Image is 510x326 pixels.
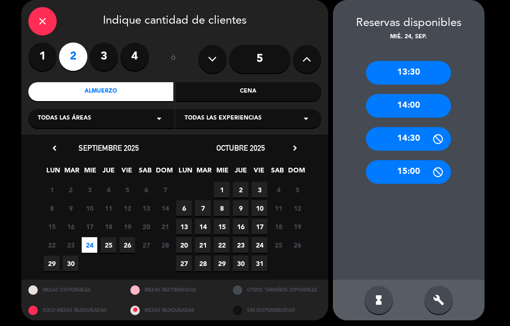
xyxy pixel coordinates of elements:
span: septiembre 2025 [78,143,139,153]
span: 13 [138,200,154,216]
span: LUN [178,165,193,180]
span: MAR [196,165,212,180]
span: 8 [44,200,59,216]
span: 24 [82,237,97,253]
span: 4 [271,182,286,197]
div: OTROS TAMAÑOS DIPONIBLES [226,280,328,300]
span: 1 [44,182,59,197]
span: JUE [233,165,248,180]
span: 30 [233,256,248,271]
i: hourglass_full [373,294,384,306]
span: 8 [214,200,229,216]
div: MESAS BLOQUEADAS [123,300,226,320]
span: DOM [288,165,304,180]
span: 19 [289,219,305,234]
span: SAB [137,165,153,180]
span: 26 [289,237,305,253]
span: 3 [252,182,267,197]
span: 4 [101,182,116,197]
label: 1 [28,43,57,71]
span: 10 [82,200,97,216]
span: MIE [82,165,98,180]
div: Almuerzo [28,82,174,101]
span: 14 [195,219,211,234]
span: 29 [214,256,229,271]
i: build [433,294,444,306]
div: 14:00 [366,94,451,118]
i: arrow_drop_down [153,113,165,124]
span: 10 [252,200,267,216]
span: octubre 2025 [216,143,265,153]
span: 23 [63,237,78,253]
div: 13:30 [366,61,451,85]
label: 3 [90,43,118,71]
span: 16 [63,219,78,234]
span: Todas las áreas [38,114,91,123]
span: 18 [271,219,286,234]
div: mié. 24, sep. [333,33,484,42]
div: Indique cantidad de clientes [28,7,321,35]
span: 30 [63,256,78,271]
i: close [37,16,48,27]
div: Cena [176,82,321,101]
span: 3 [82,182,97,197]
div: SOLO MESAS BLOQUEADAS [21,300,124,320]
span: 17 [252,219,267,234]
span: 21 [195,237,211,253]
span: MAR [64,165,79,180]
span: 18 [101,219,116,234]
label: 4 [120,43,149,71]
span: 26 [119,237,135,253]
span: 6 [176,200,192,216]
span: 20 [176,237,192,253]
span: 5 [119,182,135,197]
span: 14 [157,200,173,216]
span: 7 [195,200,211,216]
div: ó [158,43,189,76]
div: Reservas disponibles [333,14,484,33]
span: 11 [101,200,116,216]
span: 12 [289,200,305,216]
span: SAB [270,165,285,180]
span: 1 [214,182,229,197]
label: 2 [59,43,87,71]
div: 15:00 [366,160,451,184]
i: arrow_drop_down [300,113,312,124]
span: 29 [44,256,59,271]
span: 7 [157,182,173,197]
span: 25 [271,237,286,253]
span: LUN [45,165,61,180]
span: JUE [101,165,116,180]
span: Todas las experiencias [185,114,262,123]
div: 14:30 [366,127,451,151]
span: 31 [252,256,267,271]
span: 17 [82,219,97,234]
span: 22 [214,237,229,253]
span: 16 [233,219,248,234]
span: 15 [214,219,229,234]
span: VIE [251,165,267,180]
div: MESAS RESTRINGIDAS [123,280,226,300]
i: chevron_right [290,143,300,153]
span: 20 [138,219,154,234]
span: MIE [214,165,230,180]
span: 21 [157,219,173,234]
span: DOM [156,165,171,180]
span: 24 [252,237,267,253]
span: 27 [176,256,192,271]
span: 27 [138,237,154,253]
span: 25 [101,237,116,253]
span: 6 [138,182,154,197]
span: 23 [233,237,248,253]
div: MESAS DISPONIBLES [21,280,124,300]
span: 13 [176,219,192,234]
span: 15 [44,219,59,234]
span: 11 [271,200,286,216]
span: 22 [44,237,59,253]
i: chevron_left [50,143,59,153]
span: 5 [289,182,305,197]
span: 28 [195,256,211,271]
span: 12 [119,200,135,216]
span: 2 [63,182,78,197]
span: 9 [63,200,78,216]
